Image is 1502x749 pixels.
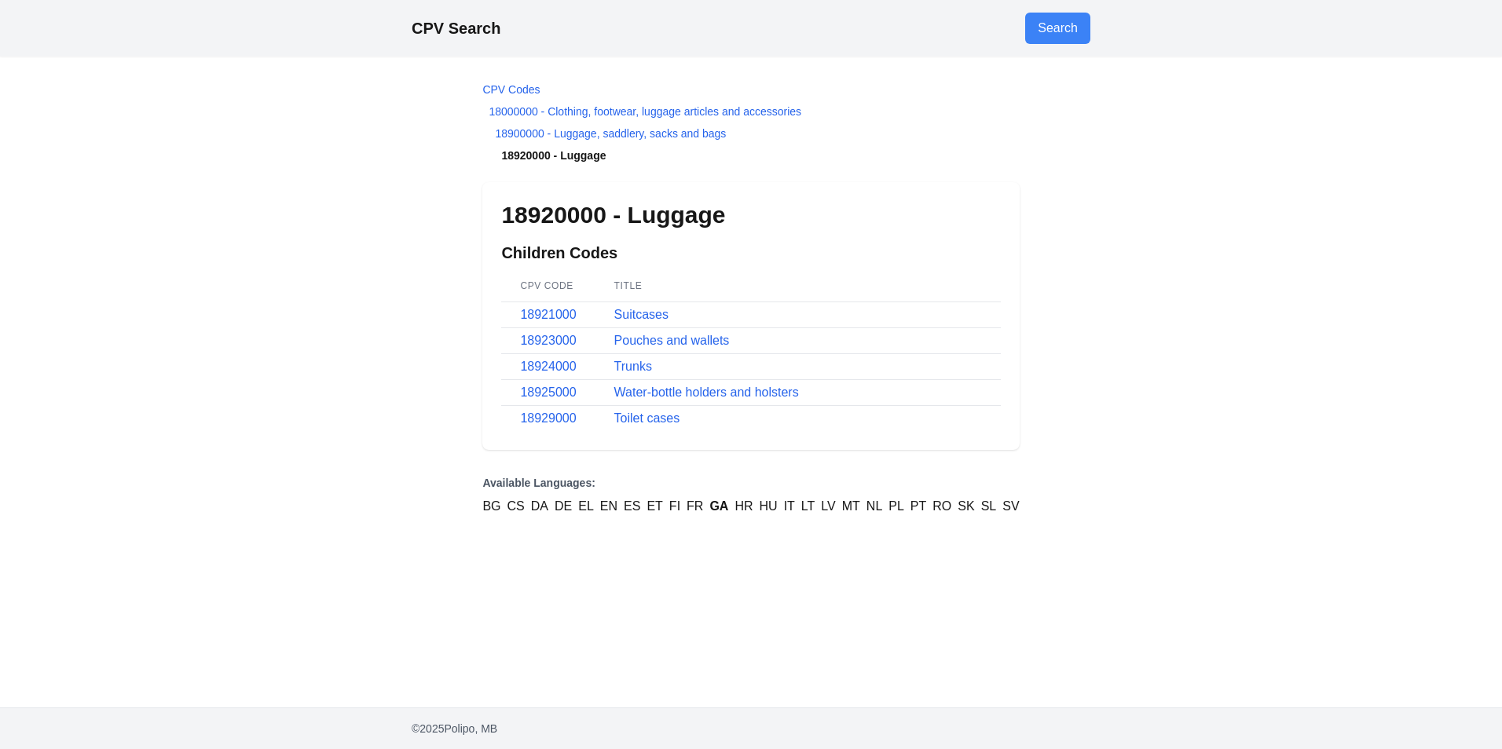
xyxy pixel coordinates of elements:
a: IT [784,497,795,516]
a: 18921000 [520,308,576,321]
a: SV [1002,497,1019,516]
a: NL [866,497,882,516]
a: ET [647,497,662,516]
a: HU [760,497,778,516]
nav: Language Versions [482,475,1019,516]
a: EL [578,497,594,516]
a: Pouches and wallets [614,334,730,347]
a: Trunks [614,360,652,373]
th: CPV Code [501,270,595,302]
a: GA [709,497,728,516]
a: 18000000 - Clothing, footwear, luggage articles and accessories [489,105,801,118]
nav: Breadcrumb [482,82,1019,163]
a: Water-bottle holders and holsters [614,385,799,399]
a: SK [958,497,974,516]
a: LV [821,497,835,516]
a: 18900000 - Luggage, saddlery, sacks and bags [495,127,726,140]
a: RO [932,497,951,516]
h2: Children Codes [501,242,1000,264]
a: HR [735,497,753,516]
p: © 2025 Polipo, MB [412,721,1090,736]
a: LT [801,497,815,516]
a: FI [669,497,680,516]
a: 18925000 [520,385,576,399]
a: ES [624,497,640,516]
h1: 18920000 - Luggage [501,201,1000,229]
a: SL [981,497,997,516]
a: MT [842,497,860,516]
a: BG [482,497,500,516]
p: Available Languages: [482,475,1019,491]
a: DA [531,497,548,516]
li: 18920000 - Luggage [482,148,1019,163]
a: FR [687,497,703,516]
a: CPV Codes [482,83,540,96]
a: PT [910,497,926,516]
a: CS [507,497,525,516]
a: PL [888,497,904,516]
a: DE [555,497,572,516]
a: Suitcases [614,308,669,321]
a: CPV Search [412,20,500,37]
th: Title [595,270,1001,302]
a: Toilet cases [614,411,680,425]
a: Go to search [1025,13,1090,44]
a: 18924000 [520,360,576,373]
a: 18923000 [520,334,576,347]
a: 18929000 [520,411,576,425]
a: EN [600,497,617,516]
